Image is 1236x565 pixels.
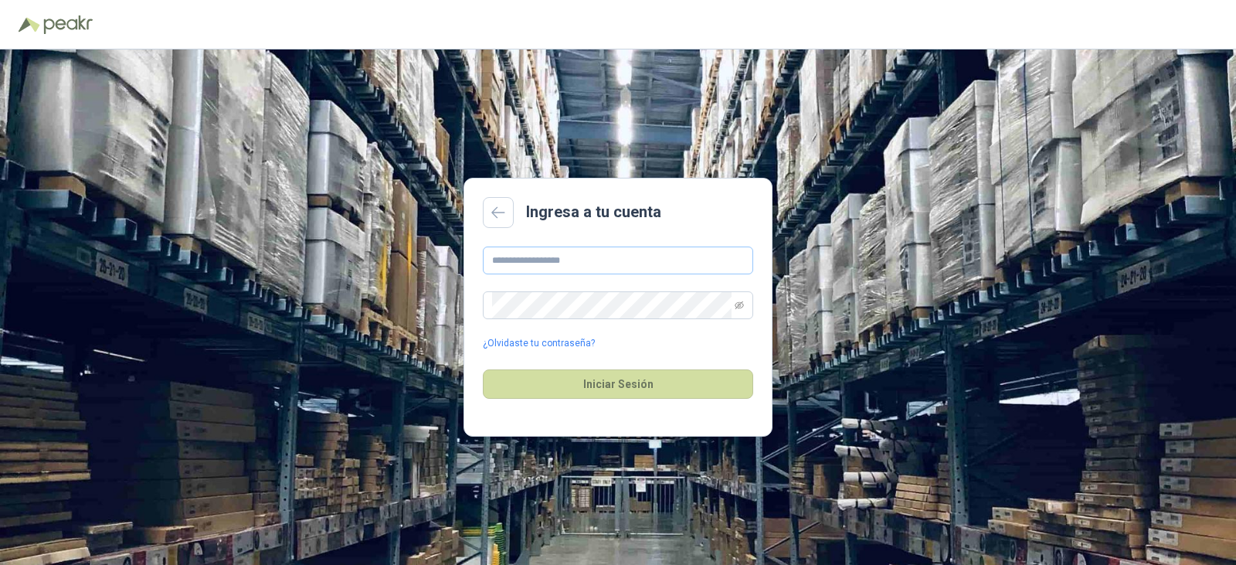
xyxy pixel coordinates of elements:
img: Logo [19,17,40,32]
a: ¿Olvidaste tu contraseña? [483,336,595,351]
h2: Ingresa a tu cuenta [526,200,661,224]
img: Peakr [43,15,93,34]
button: Iniciar Sesión [483,369,753,399]
span: eye-invisible [735,301,744,310]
